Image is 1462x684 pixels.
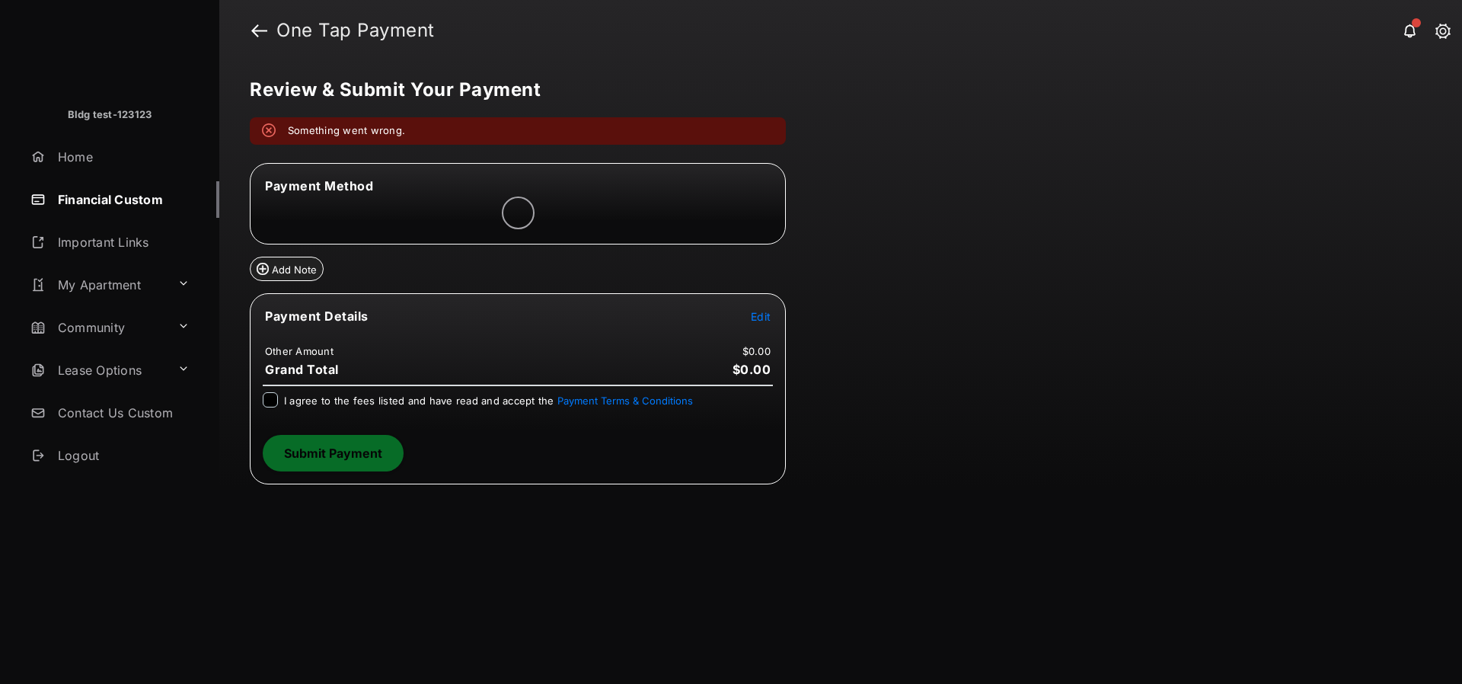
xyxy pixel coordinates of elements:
p: Bldg test-123123 [68,107,152,123]
td: Other Amount [264,344,334,358]
a: Lease Options [24,352,171,388]
span: $0.00 [733,362,771,377]
span: Payment Details [265,308,369,324]
a: Important Links [24,224,196,260]
strong: One Tap Payment [276,21,435,40]
span: Grand Total [265,362,339,377]
span: I agree to the fees listed and have read and accept the [284,395,693,407]
a: Logout [24,437,219,474]
h5: Review & Submit Your Payment [250,81,1419,99]
span: Edit [751,310,771,323]
td: $0.00 [742,344,771,358]
a: Home [24,139,219,175]
button: Submit Payment [263,435,404,471]
span: Payment Method [265,178,373,193]
button: Edit [751,308,771,324]
button: Add Note [250,257,324,281]
button: I agree to the fees listed and have read and accept the [557,395,693,407]
em: Something went wrong. [288,123,405,139]
a: Financial Custom [24,181,219,218]
a: Contact Us Custom [24,395,219,431]
a: Community [24,309,171,346]
a: My Apartment [24,267,171,303]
